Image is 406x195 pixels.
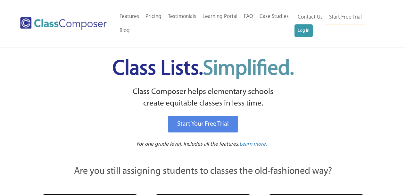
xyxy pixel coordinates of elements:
[40,165,367,179] p: Are you still assigning students to classes the old-fashioned way?
[116,10,294,38] nav: Header Menu
[294,10,326,24] a: Contact Us
[199,10,241,24] a: Learning Portal
[137,141,239,147] span: For one grade level. Includes all the features.
[116,10,142,24] a: Features
[20,17,107,30] img: Class Composer
[165,10,199,24] a: Testimonials
[142,10,165,24] a: Pricing
[326,10,365,25] a: Start Free Trial
[112,59,294,80] span: Class Lists.
[239,141,267,147] span: Learn more.
[294,10,381,37] nav: Header Menu
[203,59,294,80] span: Simplified.
[239,140,267,148] a: Learn more.
[177,121,229,127] span: Start Your Free Trial
[168,116,238,132] a: Start Your Free Trial
[256,10,292,24] a: Case Studies
[294,24,313,37] a: Log In
[241,10,256,24] a: FAQ
[39,86,368,110] p: Class Composer helps elementary schools create equitable classes in less time.
[116,24,133,38] a: Blog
